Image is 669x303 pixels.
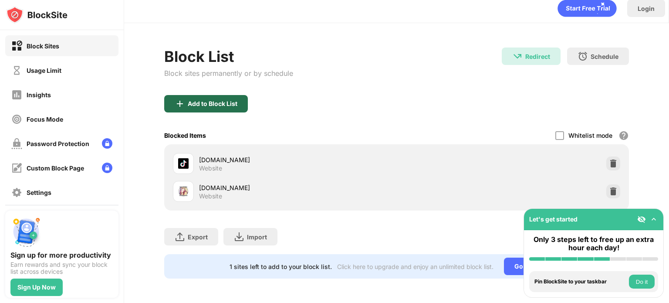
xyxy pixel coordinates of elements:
img: favicons [178,186,189,197]
img: push-signup.svg [10,216,42,247]
div: Add to Block List [188,100,237,107]
img: focus-off.svg [11,114,22,125]
div: Password Protection [27,140,89,147]
div: Settings [27,189,51,196]
div: Let's get started [529,215,578,223]
img: favicons [178,158,189,169]
div: Click here to upgrade and enjoy an unlimited block list. [337,263,493,270]
div: Website [199,164,222,172]
div: Schedule [591,53,618,60]
div: Redirect [525,53,550,60]
img: logo-blocksite.svg [6,6,68,24]
img: time-usage-off.svg [11,65,22,76]
div: Only 3 steps left to free up an extra hour each day! [529,235,658,252]
img: password-protection-off.svg [11,138,22,149]
div: [DOMAIN_NAME] [199,183,396,192]
div: [DOMAIN_NAME] [199,155,396,164]
div: Export [188,233,208,241]
div: Go Unlimited [504,258,564,275]
div: Insights [27,91,51,99]
img: insights-off.svg [11,89,22,100]
div: Blocked Items [164,132,206,139]
div: Whitelist mode [568,132,612,139]
div: Earn rewards and sync your block list across devices [10,261,113,275]
div: Block sites permanently or by schedule [164,69,293,78]
img: lock-menu.svg [102,163,112,173]
div: Sign up for more productivity [10,251,113,259]
div: Usage Limit [27,67,61,74]
button: Do it [629,275,655,289]
div: Sign Up Now [17,284,56,291]
img: lock-menu.svg [102,138,112,149]
img: customize-block-page-off.svg [11,163,22,174]
div: Login [638,5,655,12]
div: 1 sites left to add to your block list. [230,263,332,270]
img: eye-not-visible.svg [637,215,646,224]
img: block-on.svg [11,41,22,51]
div: Block Sites [27,42,59,50]
div: Website [199,192,222,200]
img: omni-setup-toggle.svg [649,215,658,224]
div: Import [247,233,267,241]
img: settings-off.svg [11,187,22,198]
div: Pin BlockSite to your taskbar [534,279,627,285]
div: Custom Block Page [27,164,84,172]
div: Block List [164,48,293,65]
div: Focus Mode [27,116,63,123]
